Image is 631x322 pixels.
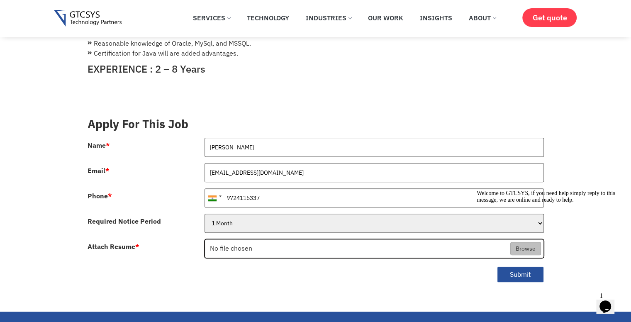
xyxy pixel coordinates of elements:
div: Welcome to GTCSYS, if you need help simply reply to this message, we are online and ready to help. [3,3,153,17]
a: Insights [414,9,458,27]
iframe: chat widget [596,289,623,314]
li: Reasonable knowledge of Oracle, MySql, and MSSQL. [88,38,544,48]
label: Email [88,167,110,174]
h4: EXPERIENCE : 2 – 8 Years [88,63,544,75]
label: Required Notice Period [88,218,161,224]
label: Phone [88,193,112,199]
label: Attach Resume [88,243,139,250]
a: Technology [241,9,295,27]
h3: Apply For This Job [88,117,544,131]
a: Industries [300,9,358,27]
input: 081234 56789 [205,188,544,207]
li: Certification for Java will are added advantages. [88,48,544,58]
a: Our Work [362,9,409,27]
span: Welcome to GTCSYS, if you need help simply reply to this message, we are online and ready to help. [3,3,142,16]
a: Services [187,9,236,27]
img: Gtcsys logo [54,10,122,27]
label: Name [88,142,110,149]
iframe: chat widget [473,187,623,285]
div: India (भारत): +91 [205,189,224,207]
span: Get quote [532,13,567,22]
a: About [463,9,502,27]
a: Get quote [522,8,577,27]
